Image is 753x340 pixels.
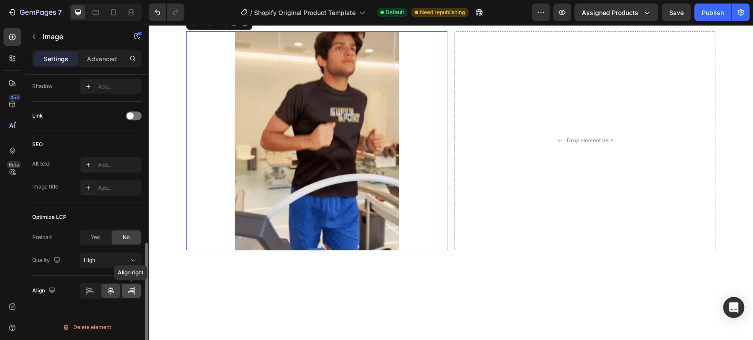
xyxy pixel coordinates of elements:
[32,285,57,297] div: Align
[87,54,117,63] p: Advanced
[250,8,252,17] span: /
[58,7,62,18] p: 7
[669,9,684,16] span: Save
[32,112,43,120] div: Link
[32,160,50,168] div: Alt text
[694,4,731,21] button: Publish
[84,257,95,263] span: High
[4,4,66,21] button: 7
[149,25,753,340] iframe: Design area
[32,82,52,90] div: Shadow
[98,161,139,169] div: Add...
[98,83,139,91] div: Add...
[32,140,43,148] div: SEO
[32,320,142,334] button: Delete element
[574,4,658,21] button: Assigned Products
[123,233,130,241] span: No
[32,233,52,241] div: Preload
[8,94,21,101] div: 450
[723,297,744,318] div: Open Intercom Messenger
[662,4,691,21] button: Save
[44,54,68,63] p: Settings
[32,255,62,266] div: Quality
[32,183,58,191] div: Image title
[91,233,100,241] span: Yes
[420,8,465,16] span: Need republishing
[702,8,724,17] div: Publish
[43,31,118,42] p: Image
[32,213,67,221] div: Optimize LCP
[63,322,111,333] div: Delete element
[98,184,139,192] div: Add...
[254,8,356,17] span: Shopify Original Product Template
[418,112,465,119] div: Drop element here
[386,8,404,16] span: Default
[7,161,21,168] div: Beta
[149,4,184,21] div: Undo/Redo
[582,8,638,17] span: Assigned Products
[80,252,142,268] button: High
